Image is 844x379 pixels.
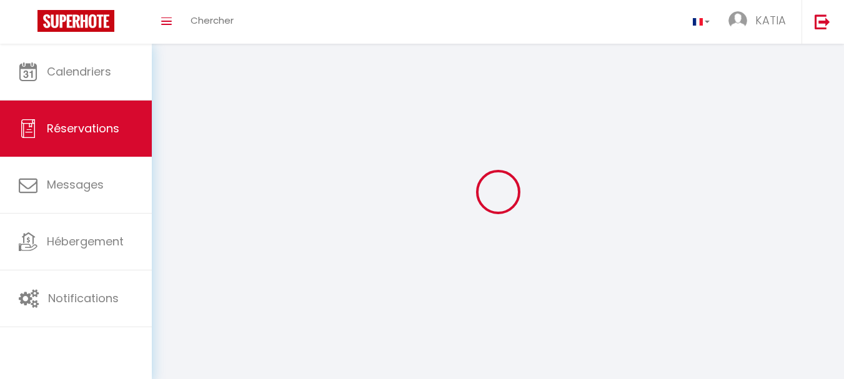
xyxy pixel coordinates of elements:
[728,11,747,30] img: ...
[47,177,104,192] span: Messages
[48,290,119,306] span: Notifications
[815,14,830,29] img: logout
[47,234,124,249] span: Hébergement
[755,12,786,28] span: KATIA
[47,121,119,136] span: Réservations
[191,14,234,27] span: Chercher
[37,10,114,32] img: Super Booking
[47,64,111,79] span: Calendriers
